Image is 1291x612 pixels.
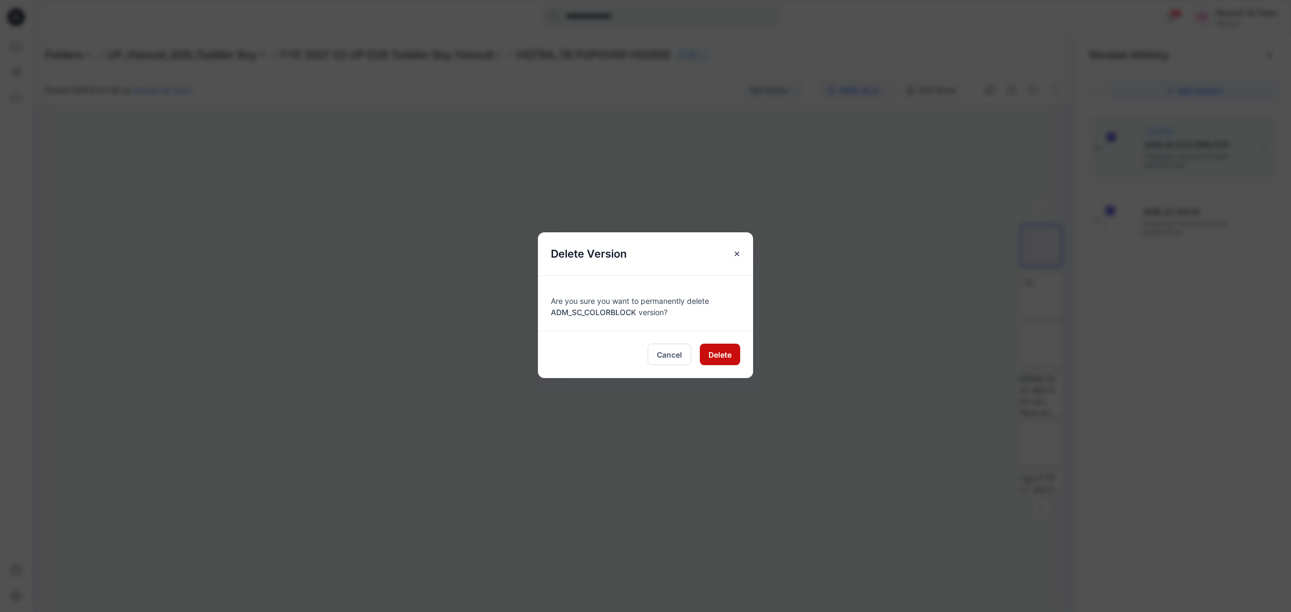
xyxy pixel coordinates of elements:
[551,289,740,318] div: Are you sure you want to permanently delete version?
[538,232,640,275] h5: Delete Version
[700,344,740,365] button: Delete
[708,349,732,360] span: Delete
[648,344,691,365] button: Cancel
[727,244,747,264] button: Close
[551,308,636,317] span: ADM_SC_COLORBLOCK
[657,349,682,360] span: Cancel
